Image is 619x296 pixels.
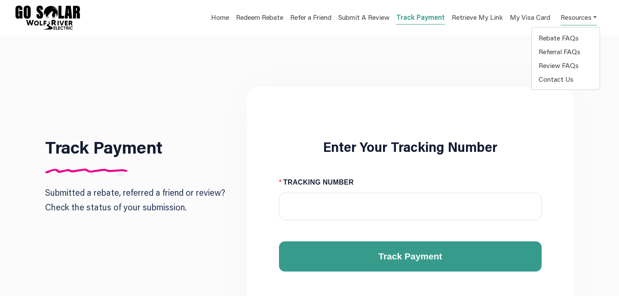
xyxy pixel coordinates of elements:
[539,33,593,43] a: Rebate FAQs
[236,12,283,25] a: Redeem Rebate
[45,185,225,214] p: Submitted a rebate, referred a friend or review? Check the status of your submission.
[396,12,445,25] a: Track Payment
[283,176,354,189] span: TRACKING NUMBER
[279,241,542,271] button: Track Payment
[539,46,593,57] a: Referral FAQs
[510,9,550,26] a: My Visa Card
[45,139,162,156] h1: Track Payment
[290,12,331,25] a: Refer a Friend
[561,9,597,25] a: Resources
[338,12,389,25] a: Submit A Review
[211,12,229,25] a: Home
[15,6,80,30] img: Program logo
[45,168,128,173] img: Divider
[531,27,600,90] div: Resources
[378,250,442,263] span: Track Payment
[279,140,542,154] h2: Enter Your Tracking Number
[539,74,593,84] a: Contact Us
[452,12,503,25] a: Retrieve My Link
[539,60,593,71] a: Review FAQs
